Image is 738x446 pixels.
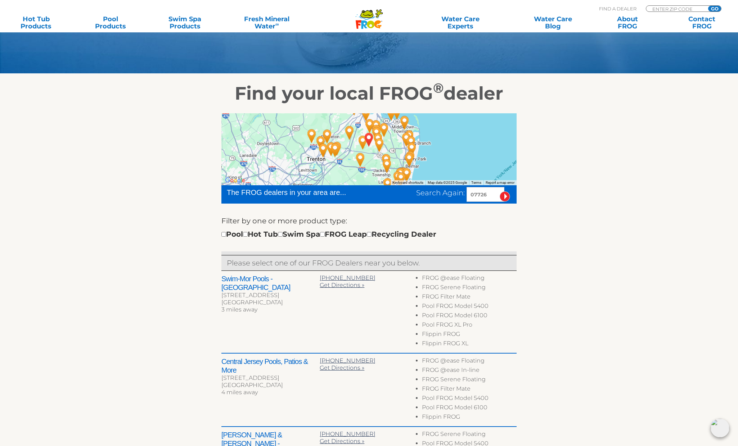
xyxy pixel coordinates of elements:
[221,215,347,227] label: Filter by one or more product type:
[376,120,392,140] div: The Pool Shop LLC - 7 miles away.
[227,257,511,269] p: Please select one of our FROG Dealers near you below.
[422,340,517,349] li: Flippin FROG XL
[711,419,729,437] img: openIcon
[422,376,517,385] li: FROG Serene Floating
[378,151,395,170] div: Leslie's Poolmart Inc # 226 - 11 miles away.
[355,133,371,152] div: Swim-Mor Pools - Englishtown - 3 miles away.
[361,130,377,149] div: ENGLISHTOWN, NJ 07726
[395,164,411,184] div: Kinney Pools Inc - 20 miles away.
[388,176,405,196] div: Hot Tub Central - Toms River - 22 miles away.
[598,15,656,30] a: AboutFROG
[599,5,636,12] p: Find A Dealer
[413,15,507,30] a: Water CareExperts
[486,181,514,185] a: Report a map error
[223,176,247,185] a: Open this area in Google Maps (opens a new window)
[303,126,320,146] div: Sparkling Pools Inc - Pennington - 23 miles away.
[379,175,396,195] div: Carlton Pools - Toms River - 20 miles away.
[82,15,140,30] a: PoolProducts
[320,431,375,437] a: [PHONE_NUMBER]
[396,113,413,132] div: Leslie's Poolmart Inc # 113 - 16 miles away.
[422,431,517,440] li: FROG Serene Floating
[7,15,65,30] a: Hot TubProducts
[341,123,358,142] div: The Pool & Spa Place - 8 miles away.
[652,6,700,12] input: Zip Code Form
[399,165,415,185] div: Millennium Pools & Spas - 21 miles away.
[320,438,364,445] a: Get Directions »
[422,367,517,376] li: FROG @ease In-line
[368,122,385,141] div: Hot Tub Central - Manalapan - 4 miles away.
[422,357,517,367] li: FROG @ease Floating
[673,15,731,30] a: ContactFROG
[221,374,320,382] div: [STREET_ADDRESS]
[403,133,419,153] div: Hot Tub Central - Oakhurst - 17 miles away.
[371,135,388,155] div: Leslie's Poolmart, Inc. # 416 - 5 miles away.
[422,293,517,302] li: FROG Filter Mate
[383,104,400,123] div: Leslie's Poolmart, Inc. # 425 - 14 miles away.
[320,357,375,364] a: [PHONE_NUMBER]
[398,130,415,149] div: Hot Tubs by HotSpring - 15 miles away.
[221,274,320,292] h2: Swim-Mor Pools - [GEOGRAPHIC_DATA]
[221,306,257,313] span: 3 miles away
[390,168,406,188] div: Paradise Pools & Spas NJ - 19 miles away.
[327,140,343,160] div: Leslie's Poolmart, Inc. # 661 - 14 miles away.
[416,188,465,197] span: Search Again:
[320,274,375,281] a: [PHONE_NUMBER]
[422,404,517,413] li: Pool FROG Model 6100
[223,176,247,185] img: Google
[422,331,517,340] li: Flippin FROG
[320,282,364,288] a: Get Directions »
[148,83,590,104] h2: Find your local FROG dealer
[524,15,582,30] a: Water CareBlog
[422,395,517,404] li: Pool FROG Model 5400
[422,274,517,284] li: FROG @ease Floating
[428,181,467,185] span: Map data ©2025 Google
[393,169,409,189] div: Char Nel Pools Inc - 21 miles away.
[221,389,258,396] span: 4 miles away
[230,15,303,30] a: Fresh MineralWater∞
[221,357,320,374] h2: Central Jersey Pools, Patios & More
[368,117,384,137] div: Leslie's Poolmart, Inc. # 290 - 6 miles away.
[379,156,395,176] div: Pool Town Inc - Howell - 13 miles away.
[402,148,419,168] div: Pool & Spa Doctor LLC - 18 miles away.
[329,139,345,158] div: National Pools & Spas - Robbinsville - 13 miles away.
[422,413,517,423] li: Flippin FROG
[471,181,481,185] a: Terms (opens in new tab)
[352,150,369,169] div: Seasonal World Pool & Patio - 9 miles away.
[500,191,510,202] input: Submit
[401,127,418,147] div: Leslie's Poolmart, Inc. # 357 - 16 miles away.
[319,127,336,146] div: Leslie's Poolmart Inc # 309 - 17 miles away.
[312,133,329,153] div: National Pools & Spas - Lawrenceville - 19 miles away.
[221,292,320,299] div: [STREET_ADDRESS]
[708,6,721,12] input: GO
[275,21,279,27] sup: ∞
[393,165,409,184] div: Leslie's Poolmart Inc # 157 - 19 miles away.
[315,141,332,160] div: Longford Garden Center - 19 miles away.
[227,187,372,198] div: The FROG dealers in your area are...
[422,385,517,395] li: FROG Filter Mate
[221,228,436,240] div: Pool Hot Tub Swim Spa FROG Leap Recycling Dealer
[392,165,409,185] div: At Home Recreation - Brick - 19 miles away.
[320,364,364,371] a: Get Directions »
[392,180,423,185] button: Keyboard shortcuts
[361,116,378,136] div: Mystic Pool & Spa Supplies - 5 miles away.
[358,104,374,124] div: Stardust Pools By Beyer Construction - 10 miles away.
[422,284,517,293] li: FROG Serene Floating
[370,130,386,150] div: Central Jersey Pools, Patios & More - 4 miles away.
[221,299,320,306] div: [GEOGRAPHIC_DATA]
[221,382,320,389] div: [GEOGRAPHIC_DATA]
[323,139,339,159] div: Valley Spas and Pools - 16 miles away.
[368,124,385,144] div: Anthony & Sylvan Pools - Manalapan - 4 miles away.
[422,321,517,331] li: Pool FROG XL Pro
[422,312,517,321] li: Pool FROG Model 6100
[401,150,418,169] div: Leslie's Poolmart, Inc. # 914 - 18 miles away.
[156,15,214,30] a: Swim SpaProducts
[422,302,517,312] li: Pool FROG Model 5400
[433,80,444,96] sup: ®
[404,140,420,159] div: Hot Tub Pirate - 18 miles away.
